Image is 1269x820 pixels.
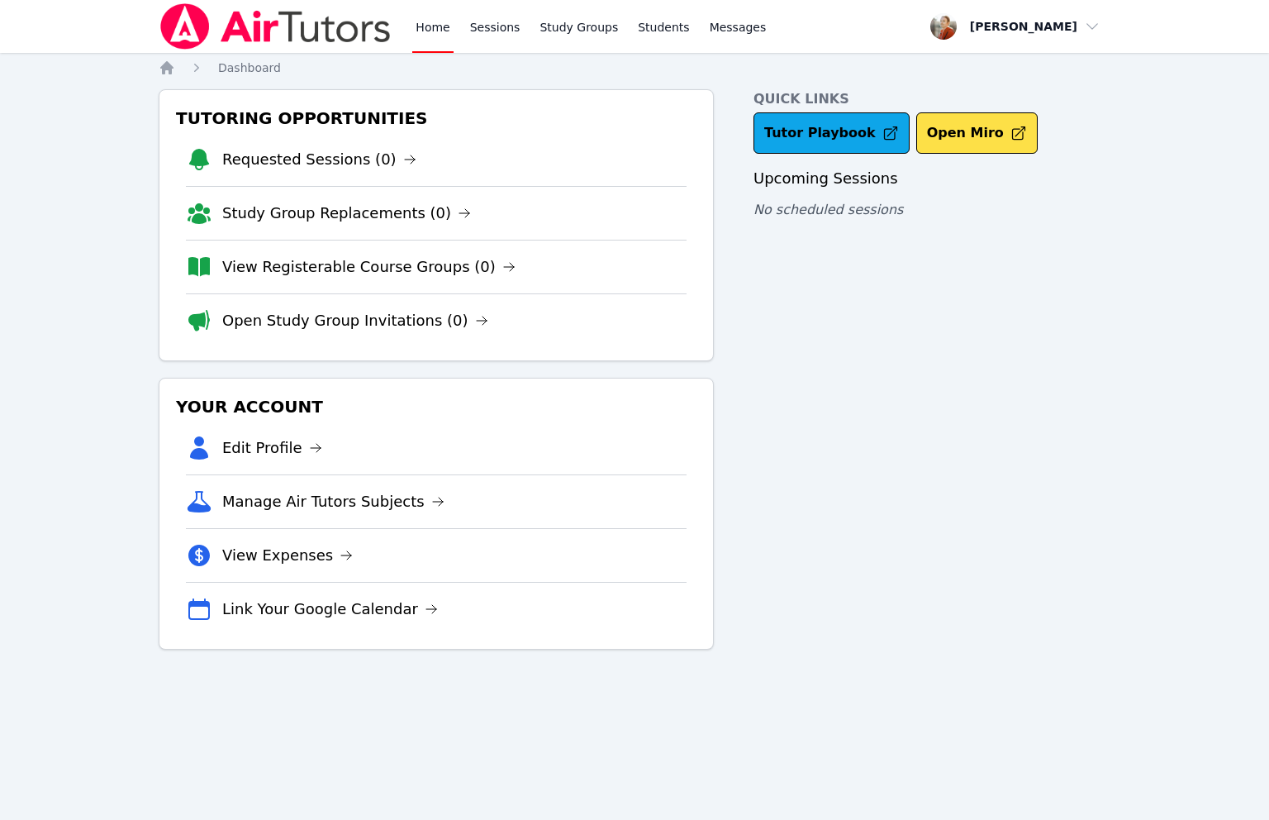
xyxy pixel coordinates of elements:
a: Dashboard [218,60,281,76]
a: Tutor Playbook [753,112,910,154]
a: Link Your Google Calendar [222,598,438,621]
a: Study Group Replacements (0) [222,202,471,225]
a: View Registerable Course Groups (0) [222,255,516,279]
h3: Tutoring Opportunities [173,103,700,133]
a: Manage Air Tutors Subjects [222,490,444,513]
span: No scheduled sessions [753,202,903,217]
h3: Your Account [173,392,700,422]
button: Open Miro [916,112,1038,154]
h3: Upcoming Sessions [753,167,1110,190]
a: Requested Sessions (0) [222,148,416,171]
h4: Quick Links [753,89,1110,109]
a: Edit Profile [222,436,322,460]
span: Dashboard [218,61,281,74]
img: Air Tutors [159,3,392,50]
span: Messages [710,19,767,36]
nav: Breadcrumb [159,60,1110,76]
a: View Expenses [222,544,353,567]
a: Open Study Group Invitations (0) [222,309,488,332]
